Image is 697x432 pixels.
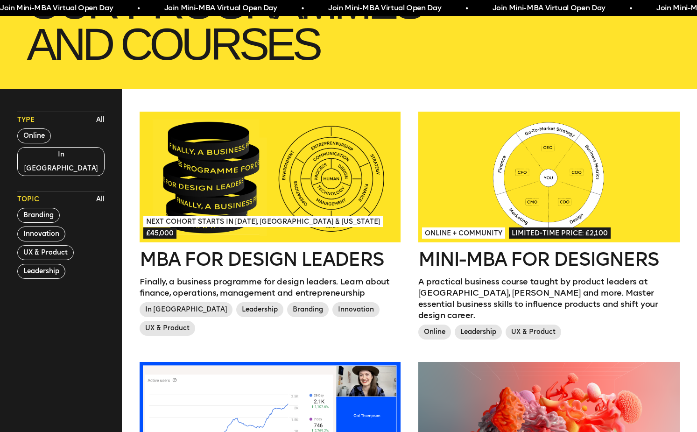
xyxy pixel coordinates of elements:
span: UX & Product [506,325,561,340]
span: Next Cohort Starts in [DATE], [GEOGRAPHIC_DATA] & [US_STATE] [143,216,383,227]
p: A practical business course taught by product leaders at [GEOGRAPHIC_DATA], [PERSON_NAME] and mor... [418,276,680,321]
button: All [94,192,107,206]
a: Online + CommunityLimited-time price: £2,100Mini-MBA for DesignersA practical business course tau... [418,112,680,343]
p: Finally, a business programme for design leaders. Learn about finance, operations, management and... [140,276,401,298]
span: Leadership [455,325,502,340]
span: • [465,3,468,14]
button: Leadership [17,264,65,279]
span: • [629,3,632,14]
button: Innovation [17,227,65,241]
h2: MBA for Design Leaders [140,250,401,269]
span: Online + Community [422,227,505,239]
button: In [GEOGRAPHIC_DATA] [17,147,105,176]
span: • [301,3,303,14]
span: £45,000 [143,227,176,239]
span: In [GEOGRAPHIC_DATA] [140,302,233,317]
span: • [137,3,140,14]
span: Innovation [332,302,380,317]
h2: Mini-MBA for Designers [418,250,680,269]
span: Topic [17,195,39,204]
span: Limited-time price: £2,100 [509,227,611,239]
span: Online [418,325,451,340]
span: Branding [287,302,329,317]
button: UX & Product [17,245,74,260]
button: Branding [17,208,60,223]
button: All [94,113,107,127]
span: UX & Product [140,321,195,336]
span: Type [17,115,35,125]
a: Next Cohort Starts in [DATE], [GEOGRAPHIC_DATA] & [US_STATE]£45,000MBA for Design LeadersFinally,... [140,112,401,340]
button: Online [17,128,51,143]
span: Leadership [236,302,283,317]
